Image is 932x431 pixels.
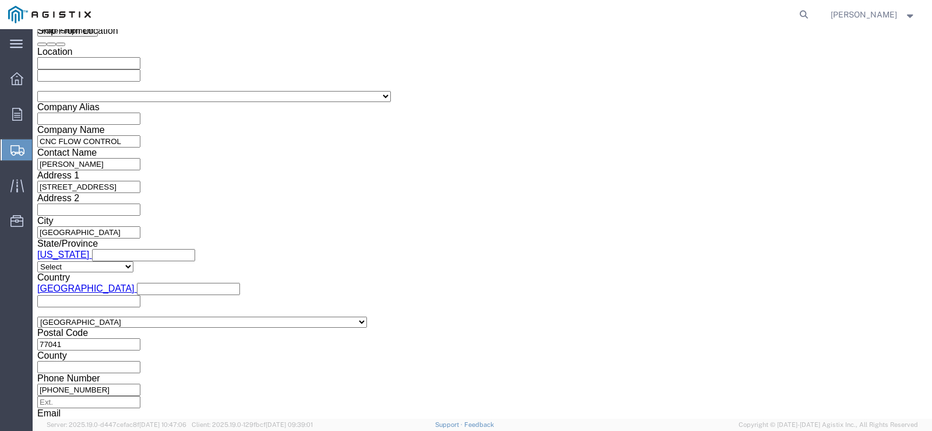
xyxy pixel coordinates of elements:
[192,421,313,428] span: Client: 2025.19.0-129fbcf
[830,8,916,22] button: [PERSON_NAME]
[139,421,186,428] span: [DATE] 10:47:06
[435,421,464,428] a: Support
[739,420,918,430] span: Copyright © [DATE]-[DATE] Agistix Inc., All Rights Reserved
[8,6,91,23] img: logo
[831,8,897,21] span: Janice Fahrmeier
[47,421,186,428] span: Server: 2025.19.0-d447cefac8f
[33,29,932,419] iframe: FS Legacy Container
[266,421,313,428] span: [DATE] 09:39:01
[464,421,494,428] a: Feedback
